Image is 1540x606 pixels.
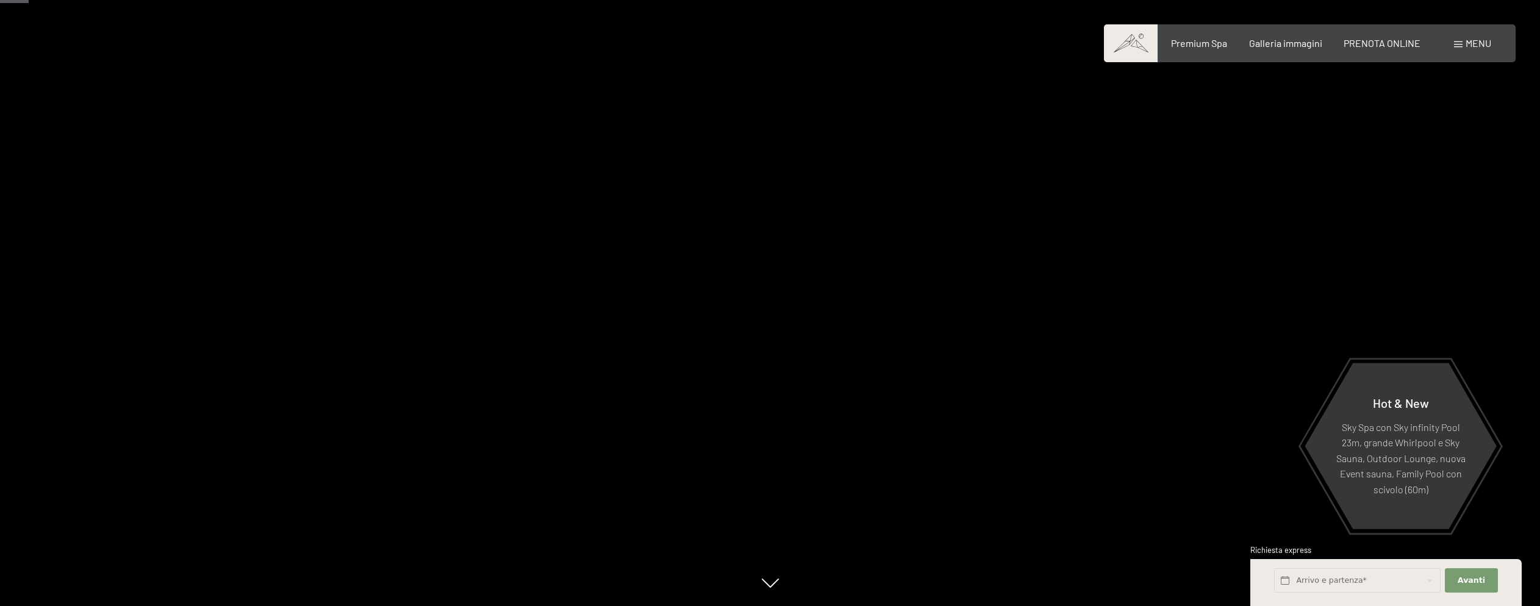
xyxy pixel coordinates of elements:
span: Richiesta express [1250,545,1311,555]
button: Avanti [1445,568,1497,593]
a: PRENOTA ONLINE [1344,37,1420,49]
span: Avanti [1458,575,1485,586]
a: Premium Spa [1171,37,1227,49]
span: Menu [1466,37,1491,49]
p: Sky Spa con Sky infinity Pool 23m, grande Whirlpool e Sky Sauna, Outdoor Lounge, nuova Event saun... [1334,419,1467,497]
span: Hot & New [1373,395,1429,410]
a: Galleria immagini [1249,37,1322,49]
a: Hot & New Sky Spa con Sky infinity Pool 23m, grande Whirlpool e Sky Sauna, Outdoor Lounge, nuova ... [1304,362,1497,530]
